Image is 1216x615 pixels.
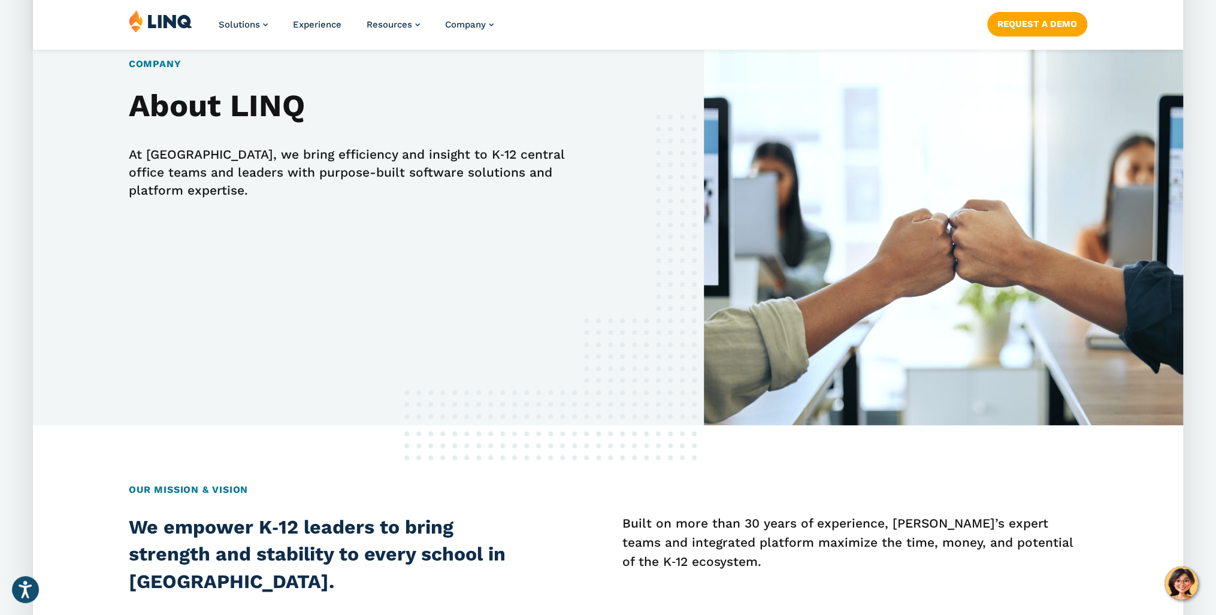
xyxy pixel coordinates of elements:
[129,88,582,124] h2: About LINQ
[367,19,420,30] a: Resources
[219,10,494,49] nav: Primary Navigation
[987,10,1087,36] nav: Button Navigation
[129,57,582,71] h1: Company
[622,514,1087,571] p: Built on more than 30 years of experience, [PERSON_NAME]’s expert teams and integrated platform m...
[367,19,412,30] span: Resources
[293,19,341,30] a: Experience
[219,19,268,30] a: Solutions
[219,19,260,30] span: Solutions
[129,483,1087,497] h2: Our Mission & Vision
[129,514,512,595] h2: We empower K‑12 leaders to bring strength and stability to every school in [GEOGRAPHIC_DATA].
[1164,566,1198,600] button: Hello, have a question? Let’s chat.
[987,12,1087,36] a: Request a Demo
[445,19,486,30] span: Company
[445,19,494,30] a: Company
[129,146,582,199] p: At [GEOGRAPHIC_DATA], we bring efficiency and insight to K‑12 central office teams and leaders wi...
[129,10,192,32] img: LINQ | K‑12 Software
